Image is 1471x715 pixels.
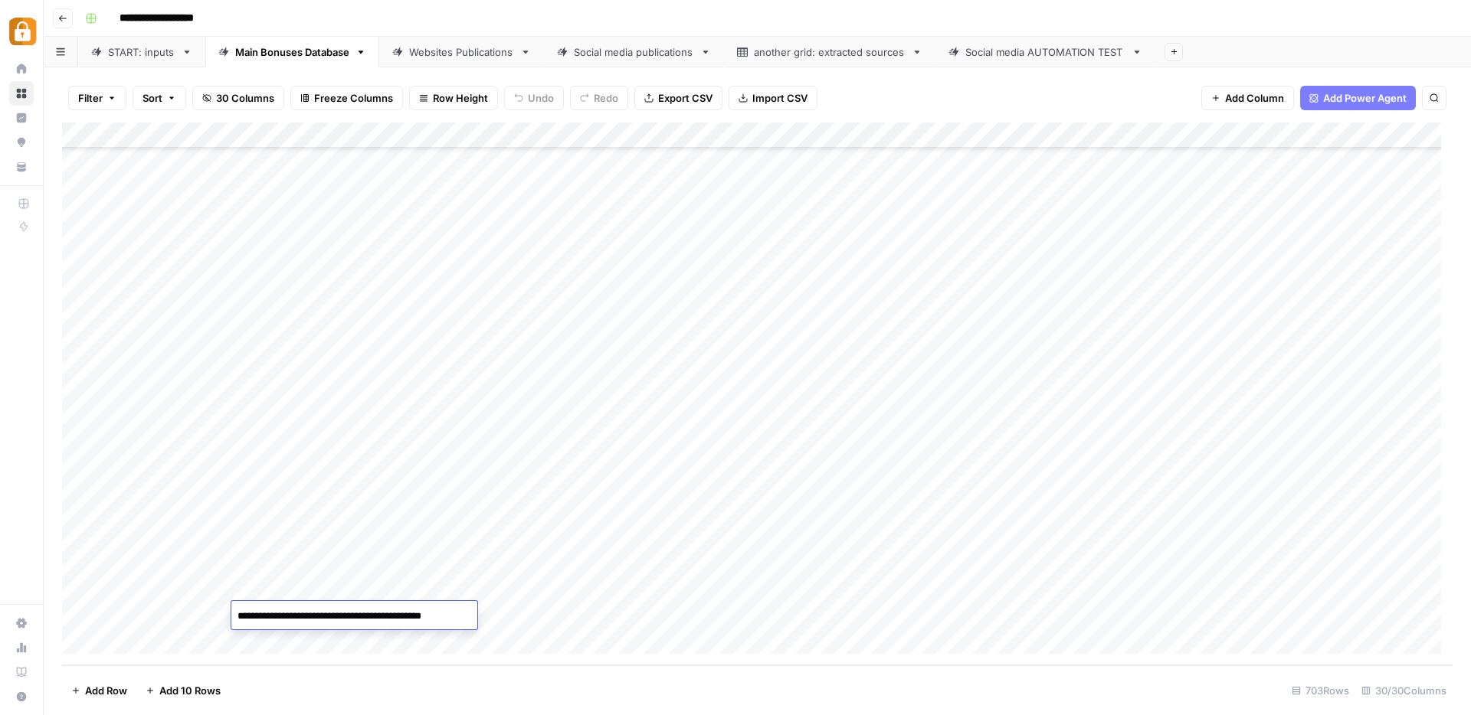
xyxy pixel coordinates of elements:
span: Add 10 Rows [159,683,221,698]
span: Freeze Columns [314,90,393,106]
span: Undo [528,90,554,106]
button: Add Row [62,678,136,703]
a: Home [9,57,34,81]
div: another grid: extracted sources [754,44,906,60]
button: Add 10 Rows [136,678,230,703]
span: Redo [594,90,618,106]
a: Insights [9,106,34,130]
a: Usage [9,635,34,660]
span: Add Column [1225,90,1284,106]
div: Websites Publications [409,44,514,60]
a: Social media publications [544,37,724,67]
a: Websites Publications [379,37,544,67]
span: Import CSV [752,90,808,106]
a: Settings [9,611,34,635]
span: Sort [143,90,162,106]
button: Row Height [409,86,498,110]
button: Add Column [1201,86,1294,110]
a: Browse [9,81,34,106]
a: Your Data [9,155,34,179]
a: Social media AUTOMATION TEST [935,37,1155,67]
a: START: inputs [78,37,205,67]
a: Learning Hub [9,660,34,684]
span: Add Power Agent [1323,90,1407,106]
a: another grid: extracted sources [724,37,935,67]
span: 30 Columns [216,90,274,106]
button: Export CSV [634,86,722,110]
div: 30/30 Columns [1355,678,1453,703]
span: Export CSV [658,90,713,106]
a: Main Bonuses Database [205,37,379,67]
button: 30 Columns [192,86,284,110]
button: Import CSV [729,86,817,110]
img: Adzz Logo [9,18,37,45]
span: Row Height [433,90,488,106]
button: Undo [504,86,564,110]
button: Redo [570,86,628,110]
div: Social media AUTOMATION TEST [965,44,1125,60]
button: Workspace: Adzz [9,12,34,51]
div: Main Bonuses Database [235,44,349,60]
div: Social media publications [574,44,694,60]
div: 703 Rows [1286,678,1355,703]
a: Opportunities [9,130,34,155]
span: Filter [78,90,103,106]
button: Sort [133,86,186,110]
button: Filter [68,86,126,110]
div: START: inputs [108,44,175,60]
button: Help + Support [9,684,34,709]
button: Freeze Columns [290,86,403,110]
button: Add Power Agent [1300,86,1416,110]
span: Add Row [85,683,127,698]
